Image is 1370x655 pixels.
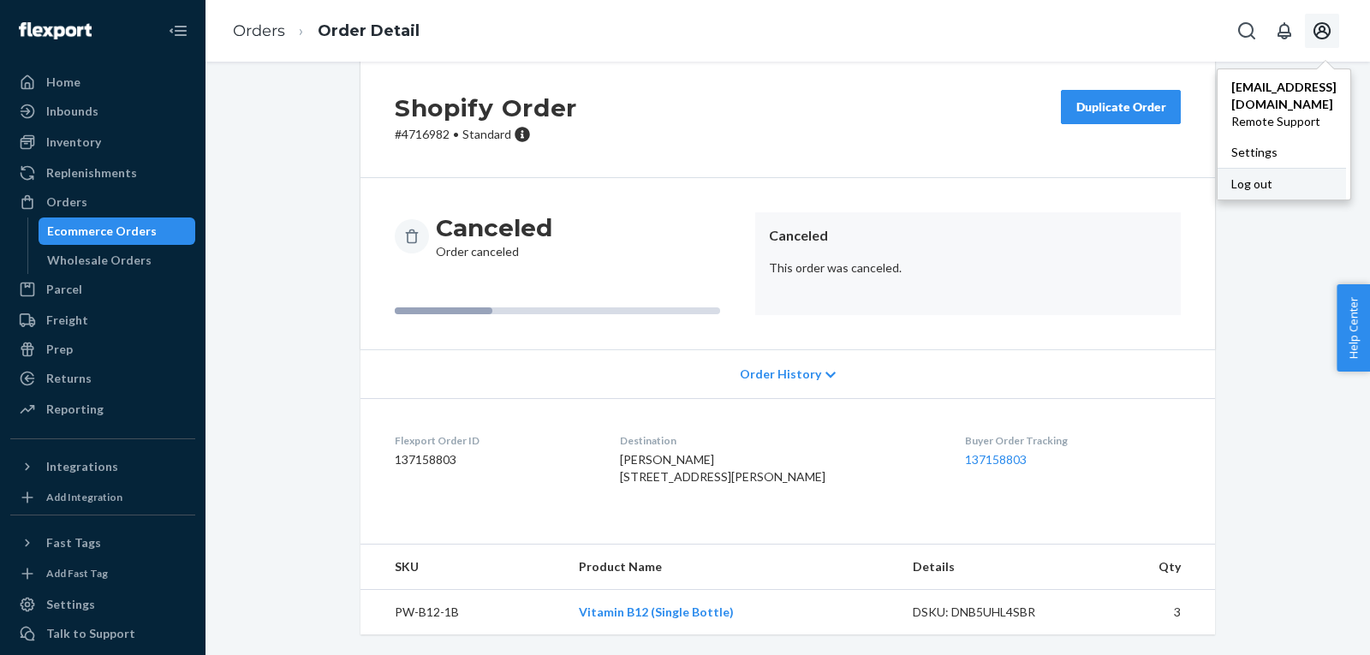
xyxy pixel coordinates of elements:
a: Orders [10,188,195,216]
button: Close Navigation [161,14,195,48]
td: 3 [1087,590,1215,635]
a: Settings [10,591,195,618]
div: DSKU: DNB5UHL4SBR [913,604,1074,621]
th: Product Name [565,545,898,590]
h3: Canceled [436,212,552,243]
div: Ecommerce Orders [47,223,157,240]
dt: Destination [620,433,938,448]
a: Vitamin B12 (Single Bottle) [579,604,734,619]
button: Log out [1218,168,1346,199]
span: • [453,127,459,141]
span: Order History [740,366,821,383]
button: Open notifications [1267,14,1301,48]
div: Inventory [46,134,101,151]
button: Fast Tags [10,529,195,557]
header: Canceled [769,226,1167,246]
span: Remote Support [1231,113,1337,130]
button: Integrations [10,453,195,480]
ol: breadcrumbs [219,6,433,57]
div: Add Integration [46,490,122,504]
span: [PERSON_NAME] [STREET_ADDRESS][PERSON_NAME] [620,452,825,484]
a: Ecommerce Orders [39,217,196,245]
a: Reporting [10,396,195,423]
dt: Buyer Order Tracking [965,433,1181,448]
a: Order Detail [318,21,420,40]
div: Parcel [46,281,82,298]
div: Replenishments [46,164,137,182]
div: Fast Tags [46,534,101,551]
div: Duplicate Order [1075,98,1166,116]
button: Help Center [1337,284,1370,372]
p: # 4716982 [395,126,577,143]
a: Inventory [10,128,195,156]
a: Prep [10,336,195,363]
button: Open Search Box [1230,14,1264,48]
a: Talk to Support [10,620,195,647]
a: Inbounds [10,98,195,125]
div: Wholesale Orders [47,252,152,269]
div: Inbounds [46,103,98,120]
a: Freight [10,307,195,334]
img: Flexport logo [19,22,92,39]
th: SKU [360,545,565,590]
div: Talk to Support [46,625,135,642]
span: [EMAIL_ADDRESS][DOMAIN_NAME] [1231,79,1337,113]
div: Prep [46,341,73,358]
a: [EMAIL_ADDRESS][DOMAIN_NAME]Remote Support [1218,72,1350,137]
div: Order canceled [436,212,552,260]
h2: Shopify Order [395,90,577,126]
div: Returns [46,370,92,387]
a: Parcel [10,276,195,303]
th: Qty [1087,545,1215,590]
a: 137158803 [965,452,1027,467]
div: Integrations [46,458,118,475]
dd: 137158803 [395,451,593,468]
div: Add Fast Tag [46,566,108,581]
div: Settings [46,596,95,613]
a: Add Integration [10,487,195,508]
td: PW-B12-1B [360,590,565,635]
th: Details [899,545,1087,590]
div: Freight [46,312,88,329]
button: Open account menu [1305,14,1339,48]
a: Home [10,68,195,96]
div: Reporting [46,401,104,418]
div: Orders [46,194,87,211]
a: Orders [233,21,285,40]
a: Add Fast Tag [10,563,195,584]
dt: Flexport Order ID [395,433,593,448]
p: This order was canceled. [769,259,1167,277]
button: Duplicate Order [1061,90,1181,124]
span: Standard [462,127,511,141]
a: Settings [1218,137,1350,168]
a: Wholesale Orders [39,247,196,274]
a: Returns [10,365,195,392]
div: Home [46,74,80,91]
a: Replenishments [10,159,195,187]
